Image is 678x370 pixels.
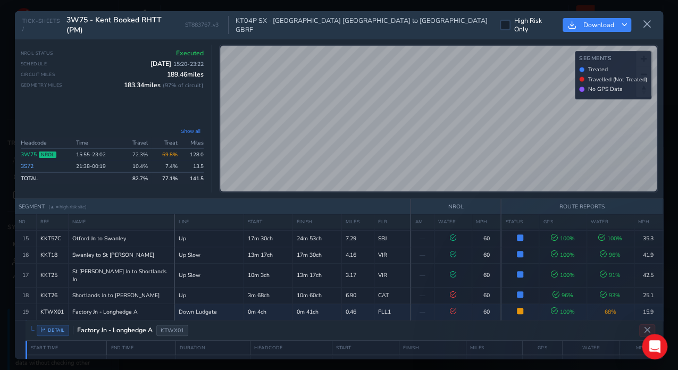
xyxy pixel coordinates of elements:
th: SEGMENT [15,199,411,215]
span: Swanley to St [PERSON_NAME] [72,251,154,259]
td: 13m 17ch [292,263,341,287]
span: 96 % [553,291,573,299]
span: — [420,234,425,242]
span: — [420,291,425,299]
h4: Segments [579,55,647,62]
td: 10.4 % [122,160,151,172]
td: 60 [472,230,501,247]
span: Travelled (Not Treated) [588,75,647,83]
th: Miles [181,137,204,149]
td: 141.5 [181,172,204,184]
td: 13m 17ch [244,247,292,263]
td: Down Ludgate [174,304,244,320]
td: 60 [472,247,501,263]
td: 3m 68ch [244,287,292,304]
td: 0m 4ch [244,304,292,320]
span: 100 % [598,234,622,242]
td: Up Slow [174,247,244,263]
span: Shortlands Jn to [PERSON_NAME] [72,291,160,299]
th: WATER [434,214,472,229]
th: Travel [122,137,151,149]
td: 17m 30ch [292,247,341,263]
td: VIR [374,247,411,263]
td: 69.8% [151,148,180,160]
td: 13.5 [181,160,204,172]
td: 25.1 [634,287,663,304]
span: 100 % [551,234,575,242]
span: 93 % [600,291,621,299]
td: VIR [374,263,411,287]
td: 0.46 [341,304,374,320]
th: MPH [472,214,501,229]
span: St [PERSON_NAME] Jn to Shortlands Jn [72,267,171,283]
td: SBJ [374,230,411,247]
td: Up [174,287,244,304]
td: 6.90 [341,287,374,304]
th: NROL [411,199,501,215]
td: 17m 30ch [244,230,292,247]
th: STATUS [501,214,539,229]
td: 3.17 [341,263,374,287]
td: 7.4% [151,160,180,172]
button: Close detail view [639,324,655,337]
td: 24m 53ch [292,230,341,247]
th: MPH [634,214,663,229]
th: START [244,214,292,229]
span: 15:20 - 23:22 [173,60,204,68]
span: 91 % [600,271,621,279]
td: 7.29 [341,230,374,247]
span: — [420,308,425,316]
td: 60 [472,263,501,287]
th: GPS [539,214,587,229]
span: 100 % [551,308,575,316]
td: 15.9 [634,304,663,320]
td: 77.1 % [151,172,180,184]
td: 60 [472,304,501,320]
td: 41.9 [634,247,663,263]
span: No GPS Data [588,85,623,93]
td: FLL1 [374,304,411,320]
td: 10m 3ch [244,263,292,287]
span: — [420,251,425,259]
span: 96 % [600,251,621,259]
span: ( 97 % of circuit) [163,81,204,89]
span: Treated [588,65,608,73]
span: KTWX01 [156,325,188,336]
th: NAME [68,214,174,229]
th: FINISH [292,214,341,229]
td: CAT [374,287,411,304]
th: MILES [341,214,374,229]
td: 82.7 % [122,172,151,184]
td: Up Slow [174,263,244,287]
td: 72.3 % [122,148,151,160]
span: 100 % [551,251,575,259]
td: 10m 60ch [292,287,341,304]
td: 35.3 [634,230,663,247]
td: 128.0 [181,148,204,160]
span: Factory Jn - Longhedge A [73,326,153,334]
span: — [420,271,425,279]
th: ELR [374,214,411,229]
button: Show all [178,127,204,135]
th: LINE [174,214,244,229]
span: [DATE] [150,60,204,68]
span: 183.34 miles [124,81,204,89]
canvas: Map [220,46,657,192]
td: 60 [472,287,501,304]
th: AM [411,214,434,229]
span: 100 % [551,271,575,279]
iframe: Intercom live chat [642,334,667,359]
span: 68 % [605,308,616,316]
th: ROUTE REPORTS [501,199,663,215]
td: 4.16 [341,247,374,263]
td: 0m 41ch [292,304,341,320]
td: 42.5 [634,263,663,287]
th: WATER [587,214,634,229]
span: 189.46 miles [167,70,204,79]
th: Treat [151,137,180,149]
td: Up [174,230,244,247]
